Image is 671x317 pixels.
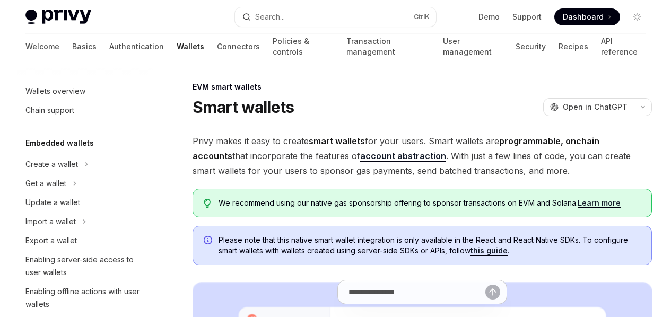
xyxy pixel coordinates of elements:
svg: Info [204,236,214,246]
img: light logo [25,10,91,24]
a: this guide [470,246,508,256]
div: EVM smart wallets [193,82,652,92]
div: Export a wallet [25,234,77,247]
a: Connectors [217,34,260,59]
h1: Smart wallets [193,98,294,117]
strong: smart wallets [309,136,365,146]
a: API reference [601,34,646,59]
a: Policies & controls [273,34,334,59]
a: Enabling offline actions with user wallets [17,282,153,314]
a: Update a wallet [17,193,153,212]
a: Export a wallet [17,231,153,250]
a: Enabling server-side access to user wallets [17,250,153,282]
button: Search...CtrlK [235,7,436,27]
a: Demo [478,12,500,22]
div: Enabling offline actions with user wallets [25,285,146,311]
a: Basics [72,34,97,59]
a: Security [516,34,546,59]
h5: Embedded wallets [25,137,94,149]
button: Toggle dark mode [629,8,646,25]
a: Learn more [578,198,621,208]
div: Create a wallet [25,158,78,171]
a: Welcome [25,34,59,59]
a: Recipes [559,34,588,59]
span: We recommend using our native gas sponsorship offering to sponsor transactions on EVM and Solana. [219,198,641,208]
a: Wallets [177,34,204,59]
span: Please note that this native smart wallet integration is only available in the React and React Na... [219,235,641,256]
a: account abstraction [360,151,446,162]
div: Update a wallet [25,196,80,209]
div: Get a wallet [25,177,66,190]
div: Import a wallet [25,215,76,228]
a: Transaction management [346,34,431,59]
a: Dashboard [554,8,620,25]
a: Wallets overview [17,82,153,101]
button: Send message [485,285,500,300]
div: Search... [255,11,285,23]
span: Privy makes it easy to create for your users. Smart wallets are that incorporate the features of ... [193,134,652,178]
a: User management [443,34,503,59]
div: Wallets overview [25,85,85,98]
span: Ctrl K [414,13,430,21]
a: Support [512,12,542,22]
span: Dashboard [563,12,604,22]
div: Enabling server-side access to user wallets [25,253,146,279]
a: Chain support [17,101,153,120]
a: Authentication [109,34,164,59]
span: Open in ChatGPT [563,102,628,112]
svg: Tip [204,199,211,208]
div: Chain support [25,104,74,117]
button: Open in ChatGPT [543,98,634,116]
